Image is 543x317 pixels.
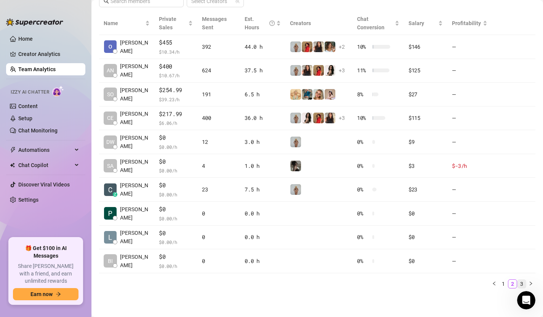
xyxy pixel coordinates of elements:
img: ChloeLove [325,65,335,76]
img: Barbi [290,65,301,76]
span: arrow-right [56,292,61,297]
span: left [492,281,497,286]
div: $0 [408,257,443,265]
div: $23 [408,185,443,194]
div: $115 [408,114,443,122]
img: Eavnc [302,89,312,100]
span: 11 % [357,66,369,75]
span: [PERSON_NAME] [120,205,150,222]
img: Barbi [290,137,301,147]
li: Previous Page [490,279,499,288]
span: right [529,281,533,286]
td: — [447,178,492,202]
span: SO [107,90,114,99]
span: Profitability [452,20,481,26]
span: 8 % [357,90,369,99]
span: 10 % [357,114,369,122]
img: bellatendresse [302,41,312,52]
span: $ 0.00 /h [159,262,193,270]
div: $0 [408,233,443,241]
img: Paige [104,207,117,220]
td: — [447,202,492,226]
img: Cara [313,89,324,100]
div: 7.5 h [245,185,281,194]
span: $0 [159,252,193,261]
span: [PERSON_NAME] [120,110,150,126]
div: 0.0 h [245,257,281,265]
div: 400 [202,114,235,122]
span: $ 0.00 /h [159,143,193,151]
div: 4 [202,162,235,170]
span: $ 10.67 /h [159,72,193,79]
iframe: Intercom live chat [517,291,535,309]
a: Content [18,103,38,109]
span: [PERSON_NAME] [120,86,150,103]
img: Actually.Maria [290,89,301,100]
span: $254.99 [159,86,193,95]
a: Creator Analytics [18,48,79,60]
span: [PERSON_NAME] [120,253,150,269]
span: $ 39.23 /h [159,96,193,103]
img: diandradelgado [325,113,335,123]
span: 0 % [357,185,369,194]
img: bellatendresse [313,113,324,123]
span: [PERSON_NAME] [120,38,150,55]
div: $27 [408,90,443,99]
a: 2 [508,280,517,288]
span: 0 % [357,209,369,218]
span: $0 [159,205,193,214]
div: 0 [202,209,235,218]
span: $0 [159,157,193,166]
span: + 3 [339,114,345,122]
span: $217.99 [159,110,193,119]
a: Discover Viral Videos [18,182,70,188]
td: — [447,83,492,107]
li: 1 [499,279,508,288]
td: — [447,130,492,154]
div: 624 [202,66,235,75]
div: 44.0 h [245,43,281,51]
a: Chat Monitoring [18,127,58,134]
a: Home [18,36,33,42]
span: [PERSON_NAME] [120,134,150,150]
span: Salary [408,20,424,26]
td: — [447,249,492,273]
td: — [447,59,492,83]
a: Settings [18,197,38,203]
div: 3.0 h [245,138,281,146]
span: CE [107,114,114,122]
span: Izzy AI Chatter [11,89,49,96]
button: right [526,279,535,288]
div: 0.0 h [245,233,281,241]
span: Name [104,19,144,27]
span: Share [PERSON_NAME] with a friend, and earn unlimited rewards [13,263,78,285]
span: $455 [159,38,193,47]
div: 23 [202,185,235,194]
span: Chat Copilot [18,159,72,171]
button: Earn nowarrow-right [13,288,78,300]
img: i_want_candy [325,41,335,52]
a: 1 [499,280,508,288]
span: [PERSON_NAME] [120,229,150,245]
span: $ 0.00 /h [159,167,193,174]
div: 191 [202,90,235,99]
img: logo-BBDzfeDw.svg [6,18,63,26]
td: — [447,226,492,250]
div: $-3 /h [452,162,487,170]
img: Chat Copilot [10,162,15,168]
th: Creators [285,12,352,35]
li: 2 [508,279,517,288]
div: $125 [408,66,443,75]
td: — [447,35,492,59]
span: [PERSON_NAME] [120,181,150,198]
span: question-circle [269,15,275,32]
img: ChloeLove [302,113,312,123]
span: $0 [159,133,193,142]
span: 0 % [357,257,369,265]
img: daiisyjane [290,161,301,171]
span: $ 6.06 /h [159,119,193,127]
span: 0 % [357,162,369,170]
img: Lorenzo [104,231,117,244]
span: $400 [159,62,193,71]
span: DW [106,138,114,146]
